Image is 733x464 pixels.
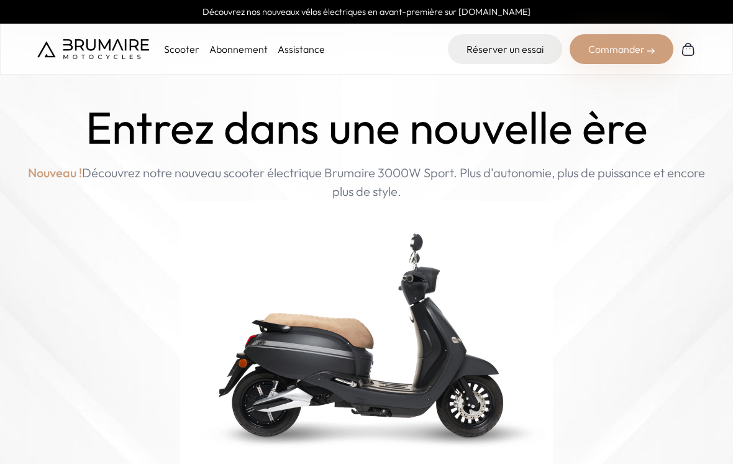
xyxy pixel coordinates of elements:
[164,42,199,57] p: Scooter
[25,164,708,201] p: Découvrez notre nouveau scooter électrique Brumaire 3000W Sport. Plus d'autonomie, plus de puissa...
[448,34,562,64] a: Réserver un essai
[681,42,696,57] img: Panier
[86,102,648,154] h1: Entrez dans une nouvelle ère
[37,39,149,59] img: Brumaire Motocycles
[278,43,325,55] a: Assistance
[28,164,82,182] span: Nouveau !
[647,47,655,55] img: right-arrow-2.png
[209,43,268,55] a: Abonnement
[570,34,673,64] div: Commander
